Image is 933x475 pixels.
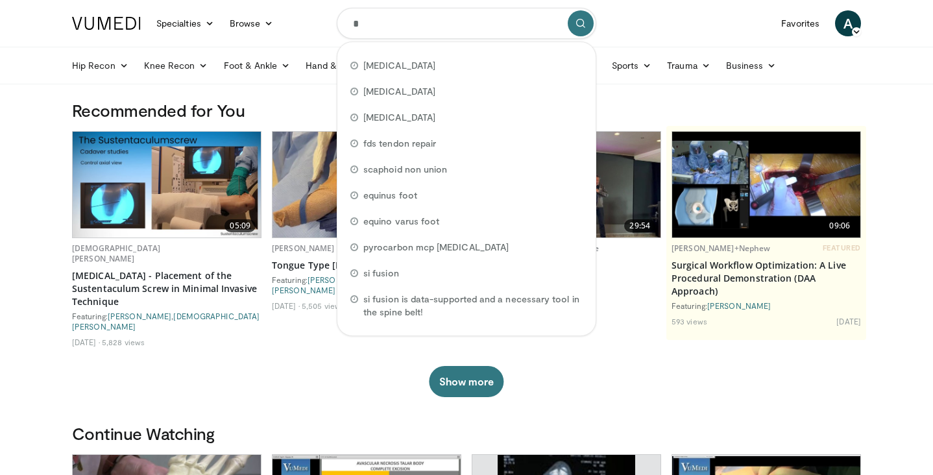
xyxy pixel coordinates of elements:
[72,337,100,347] li: [DATE]
[102,337,145,347] li: 5,828 views
[672,243,770,254] a: [PERSON_NAME]+Nephew
[363,267,399,280] span: si fusion
[72,100,861,121] h3: Recommended for You
[363,59,435,72] span: [MEDICAL_DATA]
[624,219,655,232] span: 29:54
[672,259,861,298] a: Surgical Workflow Optimization: A Live Procedural Demonstration (DAA Approach)
[363,85,435,98] span: [MEDICAL_DATA]
[272,300,300,311] li: [DATE]
[363,137,436,150] span: fds tendon repair
[73,132,261,237] a: 05:09
[272,259,461,272] a: Tongue Type [MEDICAL_DATA] ORIF
[363,163,447,176] span: scaphoid non union
[136,53,216,79] a: Knee Recon
[72,311,261,332] div: Featuring: ,
[302,300,345,311] li: 5,505 views
[659,53,718,79] a: Trauma
[224,219,256,232] span: 05:09
[272,286,335,295] a: [PERSON_NAME]
[272,274,461,295] div: Featuring: , ,
[73,132,261,237] img: ac27e1f5-cff1-4027-8ce1-cb5572e89b57.620x360_q85_upscale.jpg
[672,316,707,326] li: 593 views
[707,301,771,310] a: [PERSON_NAME]
[672,132,860,237] img: bcfc90b5-8c69-4b20-afee-af4c0acaf118.620x360_q85_upscale.jpg
[363,215,439,228] span: equino varus foot
[273,132,461,237] img: 7d4bbe89-061e-4901-8995-61c1e47da95c.620x360_q85_upscale.jpg
[337,8,596,39] input: Search topics, interventions
[72,269,261,308] a: [MEDICAL_DATA] - Placement of the Sustentaculum Screw in Minimal Invasive Technique
[273,132,461,237] a: 09:03
[823,243,861,252] span: FEATURED
[429,366,503,397] button: Show more
[363,111,435,124] span: [MEDICAL_DATA]
[222,10,282,36] a: Browse
[718,53,784,79] a: Business
[149,10,222,36] a: Specialties
[216,53,298,79] a: Foot & Ankle
[72,423,861,444] h3: Continue Watching
[363,189,417,202] span: equinus foot
[72,243,160,264] a: [DEMOGRAPHIC_DATA][PERSON_NAME]
[272,243,335,254] a: [PERSON_NAME]
[604,53,660,79] a: Sports
[308,275,371,284] a: [PERSON_NAME]
[824,219,855,232] span: 09:06
[363,293,583,319] span: si fusion is data-supported and a necessary tool in the spine belt!
[672,300,861,311] div: Featuring:
[773,10,827,36] a: Favorites
[72,17,141,30] img: VuMedi Logo
[835,10,861,36] a: A
[672,132,860,237] a: 09:06
[64,53,136,79] a: Hip Recon
[72,311,260,331] a: [DEMOGRAPHIC_DATA][PERSON_NAME]
[108,311,171,321] a: [PERSON_NAME]
[836,316,861,326] li: [DATE]
[298,53,382,79] a: Hand & Wrist
[363,241,509,254] span: pyrocarbon mcp [MEDICAL_DATA]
